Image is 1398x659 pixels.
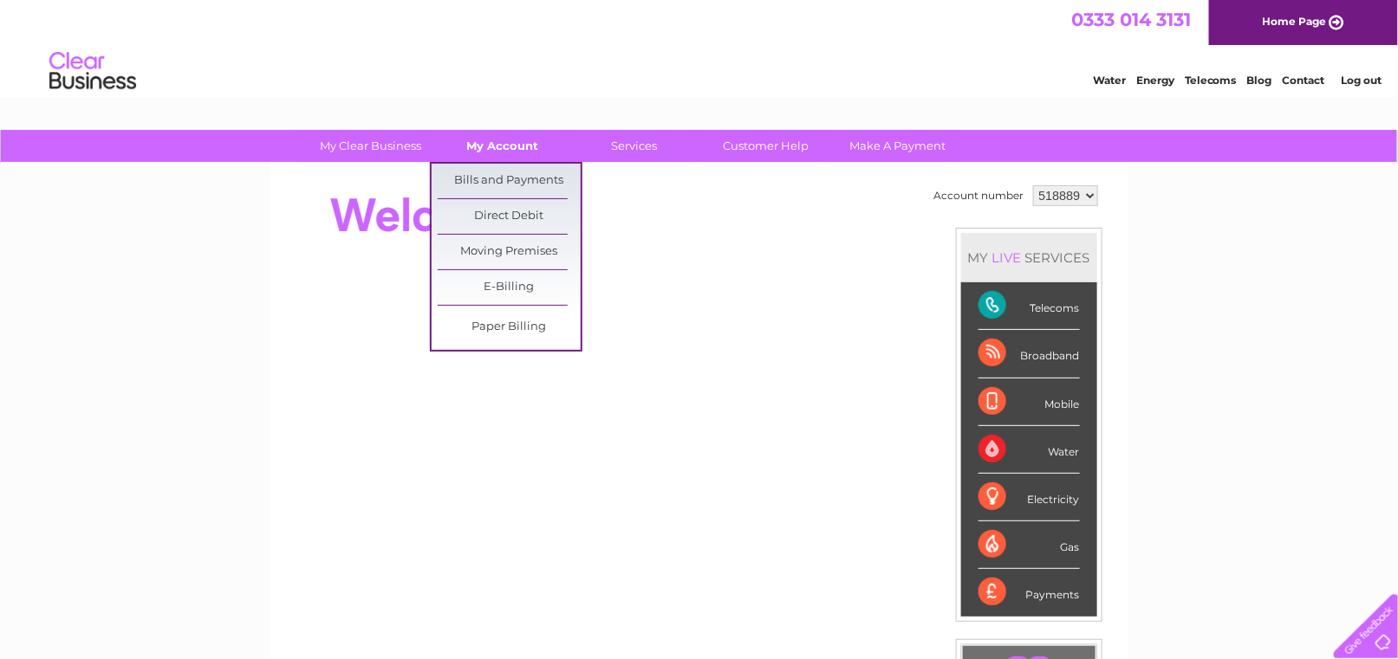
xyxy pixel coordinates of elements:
[290,10,1109,84] div: Clear Business is a trading name of Verastar Limited (registered in [GEOGRAPHIC_DATA] No. 3667643...
[1093,74,1126,87] a: Water
[979,521,1080,569] div: Gas
[1341,74,1382,87] a: Log out
[979,330,1080,378] div: Broadband
[979,426,1080,474] div: Water
[1283,74,1325,87] a: Contact
[826,130,969,162] a: Make A Payment
[961,233,1097,282] div: MY SERVICES
[1071,9,1191,30] a: 0333 014 3131
[438,164,581,198] a: Bills and Payments
[930,181,1029,210] td: Account number
[989,249,1025,266] div: LIVE
[562,130,706,162] a: Services
[438,199,581,234] a: Direct Debit
[1247,74,1272,87] a: Blog
[49,45,137,98] img: logo.png
[979,474,1080,521] div: Electricity
[979,378,1080,426] div: Mobile
[431,130,574,162] a: My Account
[979,282,1080,330] div: Telecoms
[299,130,442,162] a: My Clear Business
[1185,74,1237,87] a: Telecoms
[438,235,581,269] a: Moving Premises
[694,130,837,162] a: Customer Help
[438,270,581,305] a: E-Billing
[1136,74,1174,87] a: Energy
[979,569,1080,616] div: Payments
[438,310,581,345] a: Paper Billing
